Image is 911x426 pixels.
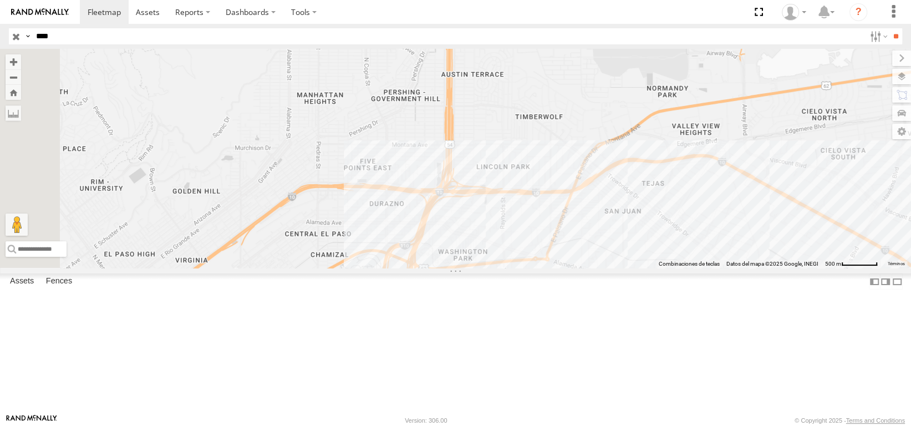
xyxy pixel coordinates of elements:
[887,261,905,266] a: Términos (se abre en una nueva pestaña)
[892,124,911,139] label: Map Settings
[6,214,28,236] button: Arrastra al hombrecito al mapa para abrir Street View
[825,261,841,267] span: 500 m
[11,8,69,16] img: rand-logo.svg
[849,3,867,21] i: ?
[6,69,21,85] button: Zoom out
[795,417,905,424] div: © Copyright 2025 -
[846,417,905,424] a: Terms and Conditions
[822,260,881,268] button: Escala del mapa: 500 m por 62 píxeles
[869,273,880,290] label: Dock Summary Table to the Left
[892,273,903,290] label: Hide Summary Table
[726,261,818,267] span: Datos del mapa ©2025 Google, INEGI
[6,105,21,121] label: Measure
[880,273,891,290] label: Dock Summary Table to the Right
[6,54,21,69] button: Zoom in
[40,274,78,290] label: Fences
[6,85,21,100] button: Zoom Home
[6,415,57,426] a: Visit our Website
[659,260,720,268] button: Combinaciones de teclas
[4,274,39,290] label: Assets
[778,4,810,21] div: Erick Ramirez
[405,417,447,424] div: Version: 306.00
[23,28,32,44] label: Search Query
[866,28,889,44] label: Search Filter Options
